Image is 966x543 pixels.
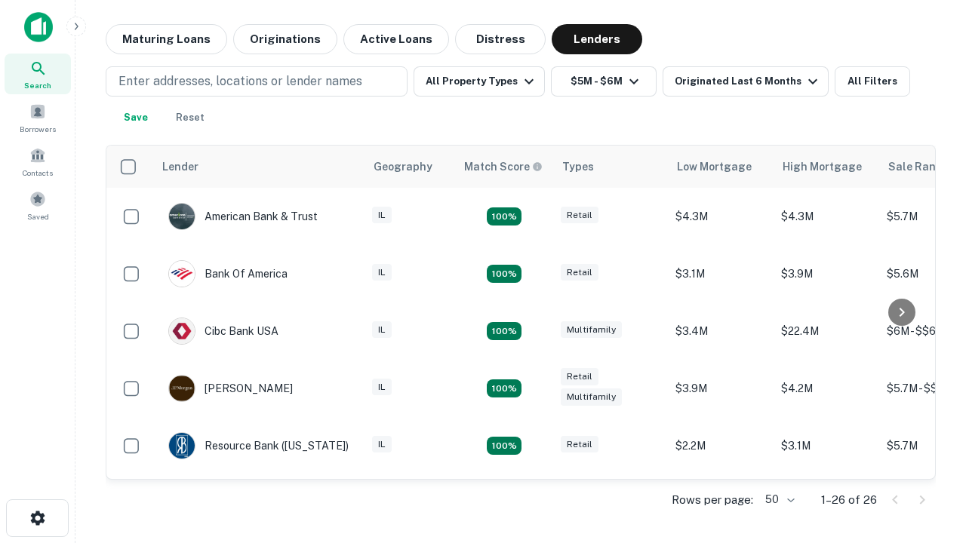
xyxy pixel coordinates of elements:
span: Borrowers [20,123,56,135]
div: High Mortgage [783,158,862,176]
div: Multifamily [561,388,622,406]
div: Matching Properties: 4, hasApolloMatch: undefined [487,437,521,455]
div: Low Mortgage [677,158,752,176]
img: capitalize-icon.png [24,12,53,42]
td: $22.4M [774,302,879,360]
div: Originated Last 6 Months [675,72,822,90]
p: Rows per page: [672,491,753,509]
span: Contacts [23,167,53,179]
div: Retail [561,436,598,453]
th: Low Mortgage [668,146,774,188]
button: All Filters [835,66,910,97]
td: $3.9M [668,360,774,417]
td: $2.2M [668,417,774,474]
button: All Property Types [414,66,545,97]
div: 50 [759,489,797,511]
td: $4.3M [774,188,879,245]
div: IL [372,207,392,224]
img: picture [169,318,195,344]
iframe: Chat Widget [891,374,966,446]
div: IL [372,321,392,339]
th: Capitalize uses an advanced AI algorithm to match your search with the best lender. The match sco... [455,146,553,188]
td: $19.4M [774,474,879,532]
img: picture [169,261,195,287]
div: Retail [561,264,598,281]
div: Types [562,158,594,176]
th: Lender [153,146,365,188]
button: Save your search to get updates of matches that match your search criteria. [112,103,160,133]
th: High Mortgage [774,146,879,188]
td: $3.4M [668,302,774,360]
a: Search [5,54,71,94]
td: $3.9M [774,245,879,302]
div: Bank Of America [168,260,288,287]
button: Lenders [552,24,642,54]
div: IL [372,379,392,396]
img: picture [169,376,195,401]
img: picture [169,433,195,459]
div: Matching Properties: 7, hasApolloMatch: undefined [487,207,521,225]
button: Enter addresses, locations or lender names [106,66,408,97]
button: Active Loans [343,24,449,54]
a: Saved [5,185,71,225]
div: IL [372,264,392,281]
img: picture [169,204,195,229]
td: $19.4M [668,474,774,532]
div: Retail [561,368,598,385]
td: $4.3M [668,188,774,245]
a: Borrowers [5,97,71,138]
p: 1–26 of 26 [821,491,877,509]
th: Types [553,146,668,188]
a: Contacts [5,141,71,182]
div: Resource Bank ([US_STATE]) [168,432,349,459]
div: Retail [561,207,598,224]
button: Reset [166,103,214,133]
div: Geography [374,158,432,176]
span: Saved [27,210,49,222]
div: IL [372,436,392,453]
div: Multifamily [561,321,622,339]
button: Maturing Loans [106,24,227,54]
div: American Bank & Trust [168,203,318,230]
span: Search [24,79,51,91]
div: Capitalize uses an advanced AI algorithm to match your search with the best lender. The match sco... [464,158,543,175]
div: Matching Properties: 4, hasApolloMatch: undefined [487,322,521,340]
button: Originations [233,24,337,54]
div: Matching Properties: 4, hasApolloMatch: undefined [487,265,521,283]
p: Enter addresses, locations or lender names [118,72,362,90]
div: Matching Properties: 4, hasApolloMatch: undefined [487,379,521,397]
button: Distress [455,24,546,54]
button: $5M - $6M [551,66,657,97]
div: [PERSON_NAME] [168,375,293,402]
h6: Match Score [464,158,540,175]
div: Lender [162,158,198,176]
div: Cibc Bank USA [168,318,278,345]
button: Originated Last 6 Months [663,66,829,97]
td: $4.2M [774,360,879,417]
td: $3.1M [774,417,879,474]
td: $3.1M [668,245,774,302]
th: Geography [365,146,455,188]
